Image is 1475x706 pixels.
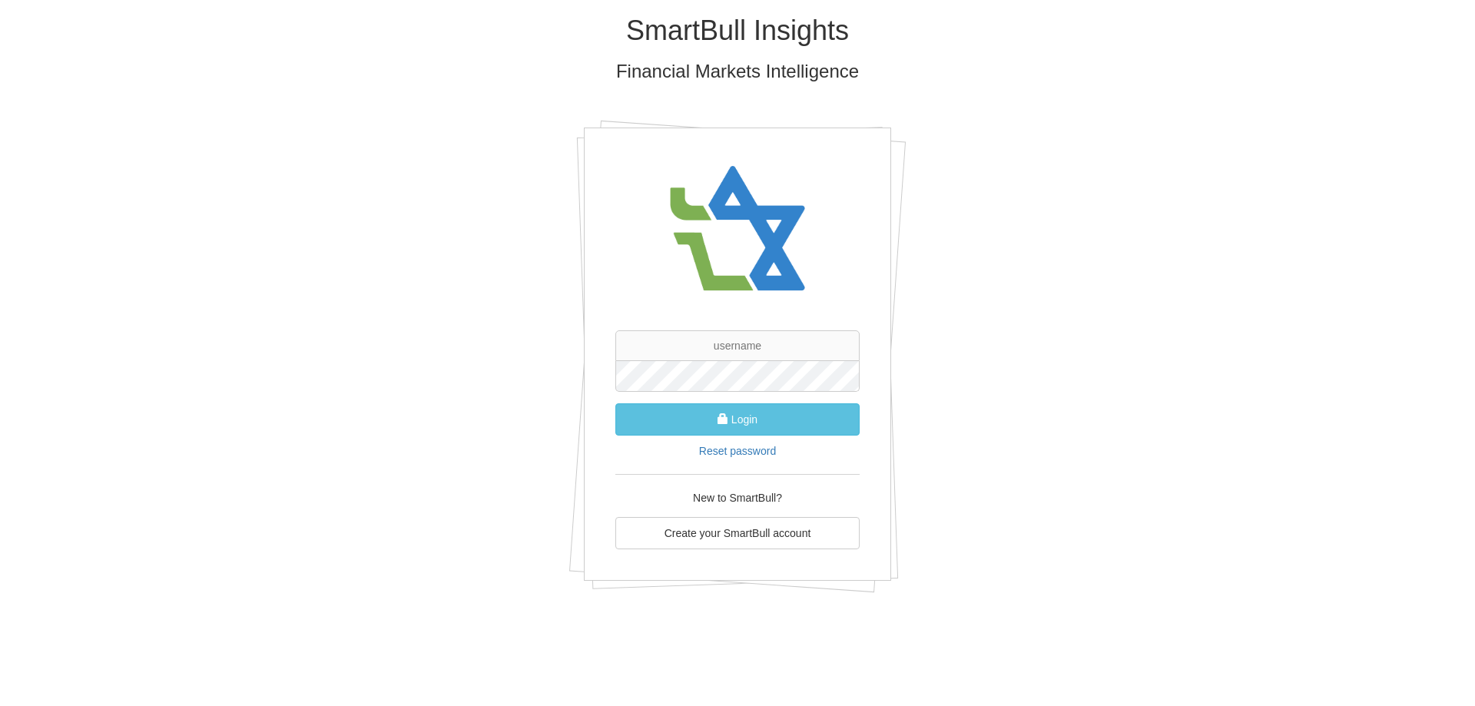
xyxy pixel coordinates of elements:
h1: SmartBull Insights [288,15,1187,46]
span: New to SmartBull? [693,492,782,504]
img: avatar [661,151,814,307]
input: username [615,330,860,361]
a: Create your SmartBull account [615,517,860,549]
button: Login [615,403,860,436]
h3: Financial Markets Intelligence [288,61,1187,81]
a: Reset password [699,445,776,457]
